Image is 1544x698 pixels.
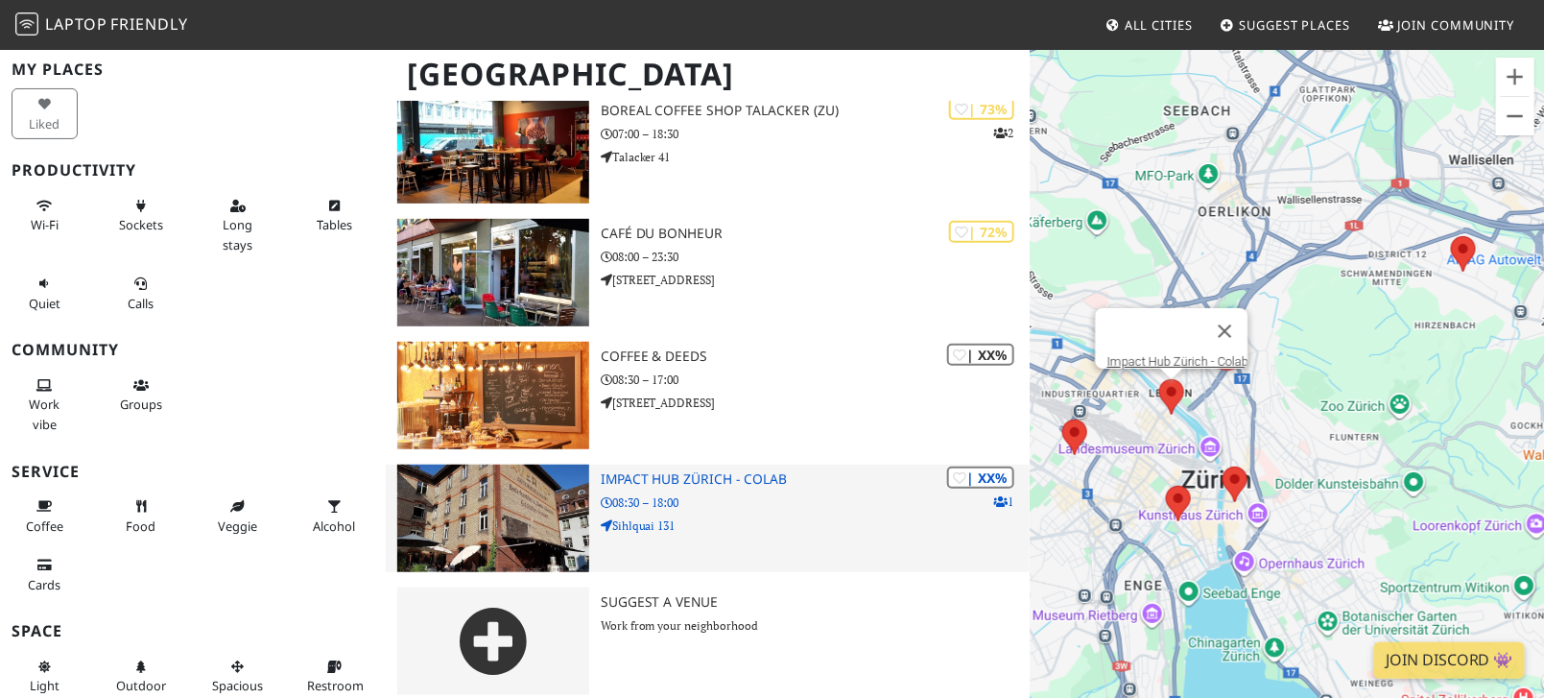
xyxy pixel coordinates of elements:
h3: Service [12,463,374,481]
a: LaptopFriendly LaptopFriendly [15,9,188,42]
a: Impact Hub Zürich - Colab [1106,354,1247,369]
a: Café du Bonheur | 72% Café du Bonheur 08:00 – 23:30 [STREET_ADDRESS] [386,219,1029,326]
img: Impact Hub Zürich - Colab [397,465,588,572]
button: Zoom out [1496,97,1534,135]
p: [STREET_ADDRESS] [601,271,1030,289]
button: Tables [301,190,368,241]
div: | XX% [947,344,1014,366]
h3: Productivity [12,161,374,180]
a: All Cities [1098,8,1200,42]
span: Coffee [26,517,63,535]
button: Groups [108,370,175,421]
span: Video/audio calls [129,295,154,312]
h3: Suggest a Venue [601,594,1030,611]
p: 08:30 – 18:00 [601,493,1030,512]
span: Stable Wi-Fi [31,216,59,233]
span: Veggie [218,517,257,535]
button: Wi-Fi [12,190,78,241]
a: Join Community [1370,8,1523,42]
h3: My Places [12,60,374,79]
span: Join Community [1397,16,1515,34]
p: 08:00 – 23:30 [601,248,1030,266]
a: Boreal Coffee Shop Talacker (ZU) | 73% 2 Boreal Coffee Shop Talacker (ZU) 07:00 – 18:30 Talacker 41 [386,96,1029,204]
h3: Impact Hub Zürich - Colab [601,471,1030,488]
p: 2 [994,124,1014,142]
span: Outdoor area [116,677,166,694]
span: Long stays [223,216,252,253]
span: Friendly [110,13,187,35]
button: Zoom in [1496,58,1534,96]
button: Veggie [204,491,271,542]
span: Food [127,517,156,535]
h1: [GEOGRAPHIC_DATA] [392,48,1025,101]
span: People working [29,396,59,432]
button: Alcohol [301,491,368,542]
span: Work-friendly tables [317,216,352,233]
img: Coffee & Deeds [397,342,588,449]
span: Natural light [30,677,59,694]
a: Suggest a Venue Work from your neighborhood [386,588,1029,695]
span: Suggest Places [1240,16,1351,34]
button: Coffee [12,491,78,542]
div: | XX% [947,467,1014,489]
a: Suggest Places [1213,8,1359,42]
button: Cards [12,549,78,600]
p: Sihlquai 131 [601,517,1030,535]
span: Credit cards [28,576,60,593]
h3: Café du Bonheur [601,226,1030,242]
p: Work from your neighborhood [601,616,1030,635]
a: Join Discord 👾 [1374,642,1525,679]
button: Long stays [204,190,271,260]
button: Quiet [12,268,78,319]
a: Coffee & Deeds | XX% Coffee & Deeds 08:30 – 17:00 [STREET_ADDRESS] [386,342,1029,449]
p: Talacker 41 [601,148,1030,166]
p: 08:30 – 17:00 [601,371,1030,389]
h3: Community [12,341,374,359]
h3: Coffee & Deeds [601,349,1030,365]
span: Quiet [29,295,60,312]
h3: Space [12,622,374,640]
div: | 72% [949,221,1014,243]
span: Restroom [307,677,364,694]
p: 07:00 – 18:30 [601,125,1030,143]
span: All Cities [1125,16,1193,34]
p: [STREET_ADDRESS] [601,394,1030,412]
p: 1 [994,493,1014,511]
span: Power sockets [119,216,163,233]
img: Boreal Coffee Shop Talacker (ZU) [397,96,588,204]
img: LaptopFriendly [15,12,38,36]
span: Spacious [212,677,263,694]
a: Impact Hub Zürich - Colab | XX% 1 Impact Hub Zürich - Colab 08:30 – 18:00 Sihlquai 131 [386,465,1029,572]
button: Work vibe [12,370,78,440]
button: Close [1201,308,1247,354]
span: Laptop [45,13,107,35]
button: Food [108,491,175,542]
span: Alcohol [313,517,355,535]
button: Calls [108,268,175,319]
button: Sockets [108,190,175,241]
span: Group tables [120,396,162,413]
img: gray-place-d2bdb4477600e061c01bd816cc0f2ef0cfcb1ca9e3ad78868dd16fb2af073a21.png [397,588,588,695]
img: Café du Bonheur [397,219,588,326]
